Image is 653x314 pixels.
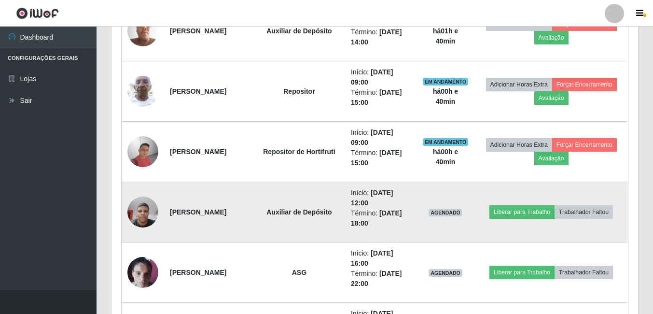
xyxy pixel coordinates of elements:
time: [DATE] 12:00 [351,189,393,207]
button: Adicionar Horas Extra [486,78,552,91]
button: Trabalhador Faltou [555,266,613,279]
button: Avaliação [534,31,569,44]
strong: [PERSON_NAME] [170,269,226,276]
li: Término: [351,87,411,108]
button: Adicionar Horas Extra [486,138,552,152]
button: Liberar para Trabalho [489,266,555,279]
span: AGENDADO [429,209,462,216]
button: Trabalhador Faltou [555,205,613,219]
button: Liberar para Trabalho [489,205,555,219]
li: Término: [351,148,411,168]
button: Avaliação [534,91,569,105]
li: Início: [351,67,411,87]
button: Forçar Encerramento [552,138,617,152]
strong: [PERSON_NAME] [170,208,226,216]
img: 1743965211684.jpeg [127,71,158,112]
strong: Repositor [283,87,315,95]
strong: [PERSON_NAME] [170,87,226,95]
button: Forçar Encerramento [552,78,617,91]
li: Término: [351,269,411,289]
li: Início: [351,188,411,208]
time: [DATE] 09:00 [351,128,393,146]
img: 1710898857944.jpeg [127,136,158,167]
li: Término: [351,27,411,47]
time: [DATE] 09:00 [351,68,393,86]
li: Início: [351,248,411,269]
img: 1751571336809.jpeg [127,191,158,232]
strong: Repositor de Hortifruti [263,148,335,156]
button: Avaliação [534,152,569,165]
img: CoreUI Logo [16,7,59,19]
img: 1733770253666.jpeg [127,252,158,293]
img: 1650483938365.jpeg [127,10,158,51]
time: [DATE] 16:00 [351,249,393,267]
li: Término: [351,208,411,228]
li: Início: [351,128,411,148]
span: EM ANDAMENTO [423,78,469,86]
strong: [PERSON_NAME] [170,148,226,156]
span: EM ANDAMENTO [423,138,469,146]
strong: há 00 h e 40 min [433,87,458,105]
strong: ASG [292,269,306,276]
strong: há 01 h e 40 min [433,27,458,45]
strong: Auxiliar de Depósito [266,27,332,35]
strong: [PERSON_NAME] [170,27,226,35]
span: AGENDADO [429,269,462,277]
strong: há 00 h e 40 min [433,148,458,166]
strong: Auxiliar de Depósito [266,208,332,216]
